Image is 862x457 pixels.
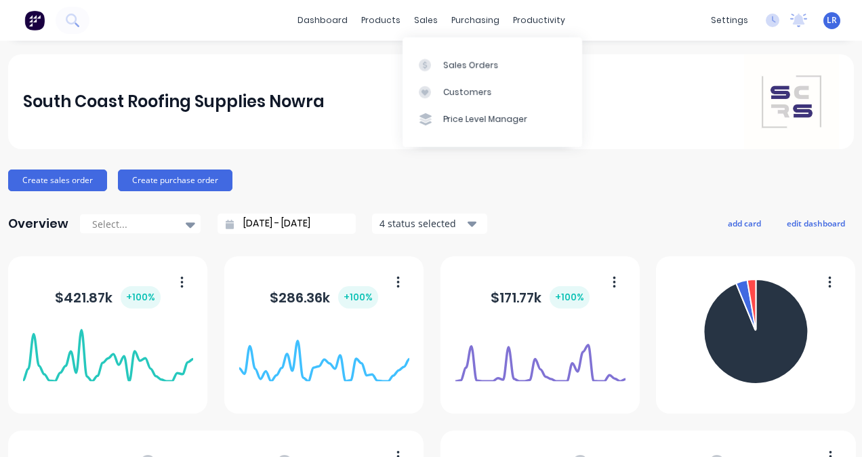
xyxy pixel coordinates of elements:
div: productivity [506,10,572,31]
div: sales [407,10,445,31]
a: Sales Orders [403,51,582,78]
div: Overview [8,210,68,237]
a: dashboard [291,10,354,31]
div: + 100 % [338,286,378,309]
a: Customers [403,79,582,106]
div: $ 421.87k [55,286,161,309]
span: LR [827,14,837,26]
div: + 100 % [121,286,161,309]
img: South Coast Roofing Supplies Nowra [744,54,839,149]
a: Price Level Manager [403,106,582,133]
button: edit dashboard [778,214,854,232]
button: 4 status selected [372,214,487,234]
div: products [354,10,407,31]
div: South Coast Roofing Supplies Nowra [23,88,325,115]
div: + 100 % [550,286,590,309]
div: settings [704,10,755,31]
button: Create purchase order [118,170,232,191]
div: $ 171.77k [491,286,590,309]
button: Create sales order [8,170,107,191]
div: 4 status selected [379,216,465,231]
div: Sales Orders [443,59,499,71]
div: purchasing [445,10,506,31]
div: Price Level Manager [443,113,528,125]
div: Customers [443,86,492,98]
button: add card [719,214,770,232]
div: $ 286.36k [270,286,378,309]
img: Factory [24,10,45,31]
